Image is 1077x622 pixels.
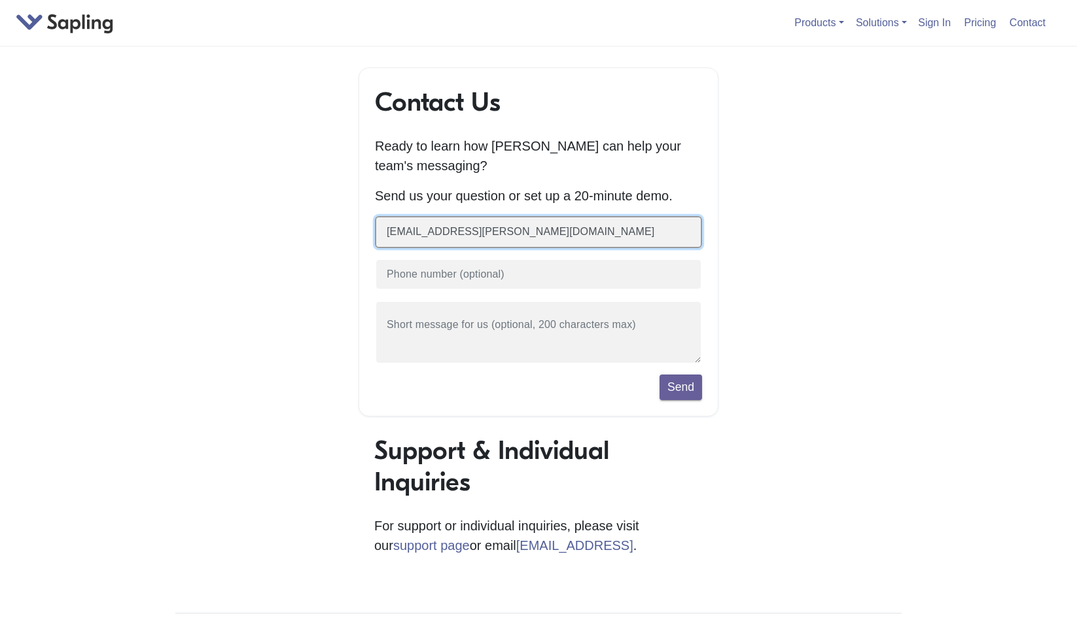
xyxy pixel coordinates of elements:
[375,136,702,175] p: Ready to learn how [PERSON_NAME] can help your team's messaging?
[374,435,703,498] h1: Support & Individual Inquiries
[393,538,470,553] a: support page
[375,186,702,206] p: Send us your question or set up a 20-minute demo.
[375,86,702,118] h1: Contact Us
[856,17,907,28] a: Solutions
[375,259,702,291] input: Phone number (optional)
[913,12,956,33] a: Sign In
[516,538,633,553] a: [EMAIL_ADDRESS]
[375,216,702,248] input: Business email (required)
[959,12,1002,33] a: Pricing
[374,516,703,555] p: For support or individual inquiries, please visit our or email .
[660,375,702,399] button: Send
[794,17,843,28] a: Products
[1004,12,1051,33] a: Contact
